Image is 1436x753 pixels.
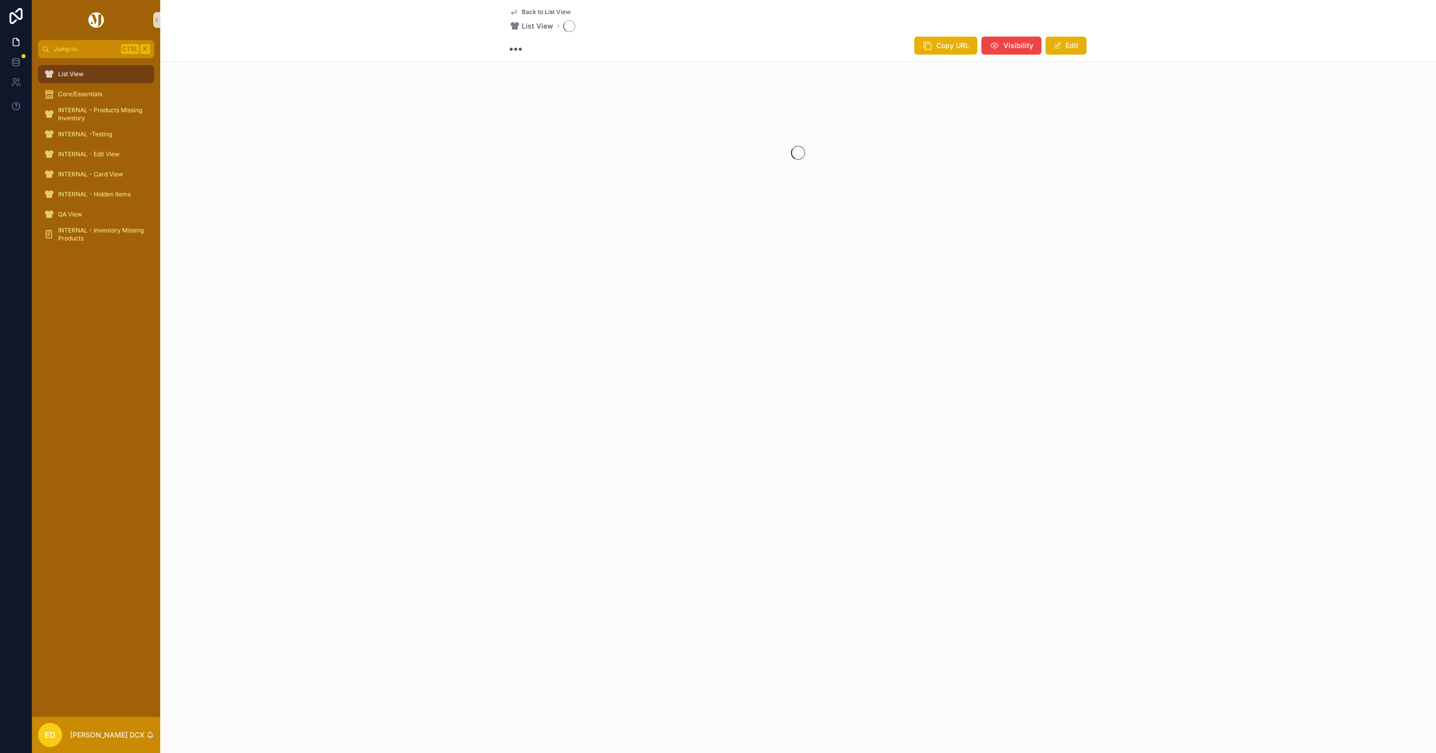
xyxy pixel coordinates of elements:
[936,41,969,51] span: Copy URL
[1003,41,1033,51] span: Visibility
[522,21,553,31] span: List View
[58,150,120,158] span: INTERNAL - Edit View
[38,105,154,123] a: INTERNAL - Products Missing Inventory
[58,130,112,138] span: INTERNAL -Testing
[38,85,154,103] a: Core/Essentials
[38,145,154,163] a: INTERNAL - Edit View
[45,729,56,741] span: ED
[54,45,117,53] span: Jump to...
[981,37,1041,55] button: Visibility
[1045,37,1087,55] button: Edit
[70,730,145,740] p: [PERSON_NAME] DCX
[38,225,154,243] a: INTERNAL - Inventory Missing Products
[38,165,154,183] a: INTERNAL - Card View
[510,21,553,31] a: List View
[58,170,123,178] span: INTERNAL - Card View
[38,125,154,143] a: INTERNAL -Testing
[58,210,82,218] span: QA View
[58,106,144,122] span: INTERNAL - Products Missing Inventory
[38,65,154,83] a: List View
[38,185,154,203] a: INTERNAL - Hidden Items
[141,45,149,53] span: K
[58,90,102,98] span: Core/Essentials
[914,37,977,55] button: Copy URL
[38,40,154,58] button: Jump to...CtrlK
[522,8,571,16] span: Back to List View
[121,44,139,54] span: Ctrl
[87,12,106,28] img: App logo
[58,226,144,242] span: INTERNAL - Inventory Missing Products
[38,205,154,223] a: QA View
[510,8,571,16] a: Back to List View
[58,190,131,198] span: INTERNAL - Hidden Items
[32,58,160,257] div: scrollable content
[58,70,84,78] span: List View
